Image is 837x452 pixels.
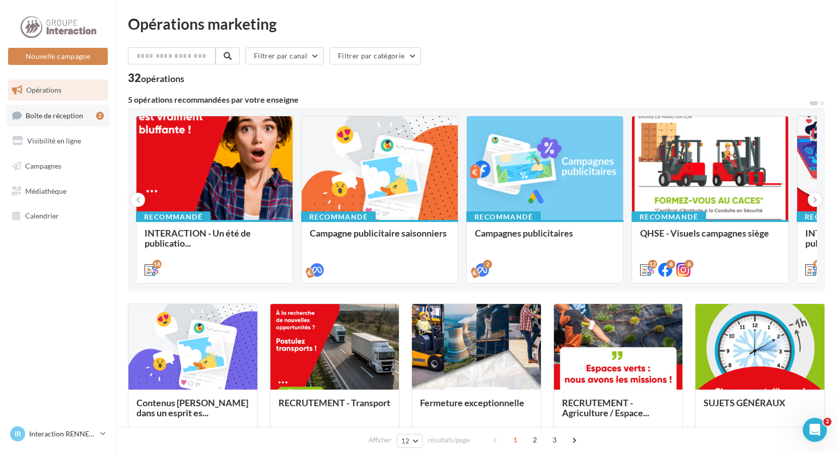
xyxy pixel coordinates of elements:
button: Filtrer par catégorie [329,47,421,64]
div: 32 [128,72,184,84]
div: 8 [684,260,693,269]
span: 12 [401,437,410,445]
span: 2 [527,432,543,448]
span: SUJETS GÉNÉRAUX [704,397,785,408]
span: Calendrier [25,211,59,220]
div: 12 [648,260,657,269]
div: 2 [96,112,104,120]
div: 8 [666,260,675,269]
span: Campagnes [25,162,61,170]
span: QHSE - Visuels campagnes siège [640,228,769,239]
span: 3 [546,432,563,448]
div: 18 [153,260,162,269]
span: IR [15,429,21,439]
a: IR Interaction RENNES TERTIAIRE [8,424,108,443]
div: opérations [141,74,184,83]
span: Contenus [PERSON_NAME] dans un esprit es... [136,397,248,418]
button: Nouvelle campagne [8,48,108,65]
span: RECRUTEMENT - Agriculture / Espace... [562,397,649,418]
button: Filtrer par canal [245,47,324,64]
iframe: Intercom live chat [803,418,827,442]
span: Médiathèque [25,186,66,195]
span: RECRUTEMENT - Transport [278,397,390,408]
div: 12 [813,260,822,269]
span: 1 [507,432,523,448]
a: Calendrier [6,205,110,227]
a: Boîte de réception2 [6,105,110,126]
div: 5 opérations recommandées par votre enseigne [128,96,809,104]
div: 2 [483,260,492,269]
span: Visibilité en ligne [27,136,81,145]
span: Opérations [26,86,61,94]
div: Recommandé [632,211,706,222]
a: Médiathèque [6,181,110,202]
a: Campagnes [6,156,110,177]
span: Boîte de réception [26,111,83,119]
span: résultats/page [428,435,470,445]
span: Campagne publicitaire saisonniers [310,228,447,239]
div: Opérations marketing [128,16,825,31]
a: Opérations [6,80,110,101]
button: 12 [397,434,423,448]
span: Fermeture exceptionnelle [420,397,524,408]
p: Interaction RENNES TERTIAIRE [29,429,96,439]
div: Recommandé [136,211,211,222]
span: INTERACTION - Un été de publicatio... [145,228,251,249]
span: Afficher [369,435,391,445]
a: Visibilité en ligne [6,130,110,152]
span: 2 [823,418,831,426]
span: Campagnes publicitaires [475,228,573,239]
div: Recommandé [301,211,376,222]
div: Recommandé [466,211,541,222]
